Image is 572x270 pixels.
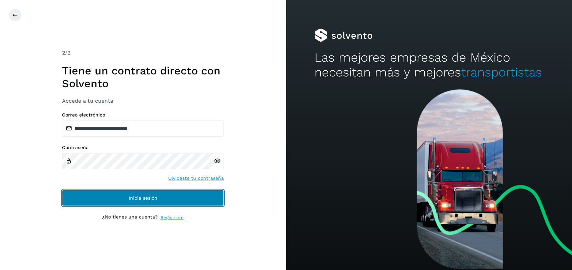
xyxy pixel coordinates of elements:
[314,50,543,80] h2: Las mejores empresas de México necesitan más y mejores
[62,112,224,118] label: Correo electrónico
[62,49,65,56] span: 2
[62,190,224,206] button: Inicia sesión
[62,64,224,90] h1: Tiene un contrato directo con Solvento
[102,214,158,221] p: ¿No tienes una cuenta?
[461,65,542,79] span: transportistas
[129,196,157,200] span: Inicia sesión
[62,145,224,150] label: Contraseña
[62,49,224,57] div: /2
[62,98,224,104] h3: Accede a tu cuenta
[160,214,184,221] a: Regístrate
[168,175,224,182] a: Olvidaste tu contraseña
